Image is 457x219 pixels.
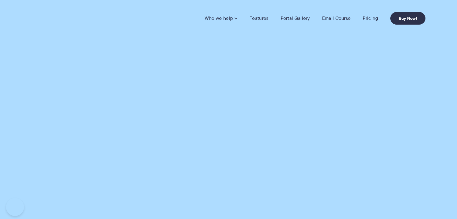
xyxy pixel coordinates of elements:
[6,198,24,216] iframe: Toggle Customer Support
[390,12,425,25] a: Buy Now!
[249,15,268,21] a: Features
[205,15,237,21] a: Who we help
[322,15,351,21] a: Email Course
[363,15,378,21] a: Pricing
[281,15,310,21] a: Portal Gallery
